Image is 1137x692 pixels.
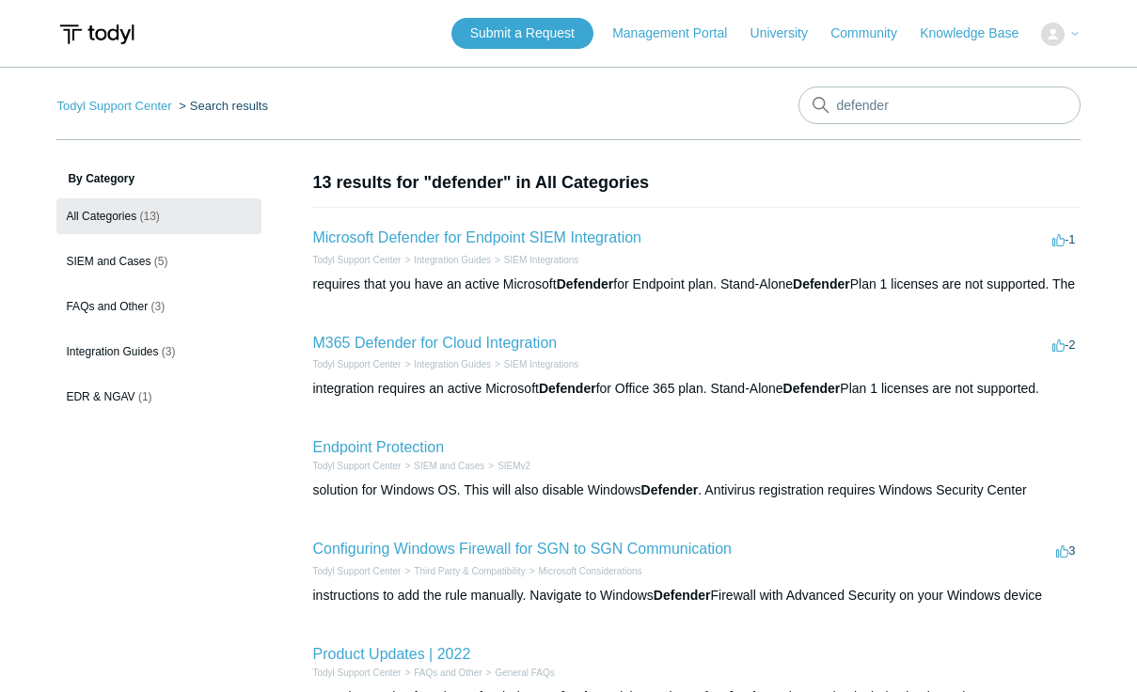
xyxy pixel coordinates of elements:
li: SIEM Integrations [491,357,578,371]
a: All Categories (13) [56,198,261,234]
span: FAQs and Other [66,300,148,313]
span: (13) [140,210,160,223]
a: Microsoft Considerations [539,566,642,576]
img: Todyl Support Center Help Center home page [56,17,136,52]
span: Integration Guides [66,345,158,358]
a: Configuring Windows Firewall for SGN to SGN Communication [312,541,731,557]
h3: By Category [56,170,261,187]
a: Todyl Support Center [56,99,171,113]
em: Defender [654,588,711,603]
a: Endpoint Protection [312,439,444,455]
span: SIEM and Cases [66,255,150,268]
span: (3) [151,300,166,313]
a: EDR & NGAV (1) [56,379,261,415]
em: Defender [557,276,614,291]
div: solution for Windows OS. This will also disable Windows . Antivirus registration requires Windows... [312,480,1080,500]
h1: 13 results for "defender" in All Categories [312,170,1080,196]
em: Defender [539,381,596,396]
a: SIEMv2 [497,461,530,471]
span: -2 [1052,338,1076,352]
li: Todyl Support Center [56,99,175,113]
li: Todyl Support Center [312,357,401,371]
a: SIEM and Cases (5) [56,244,261,279]
span: -1 [1052,232,1076,246]
a: Product Updates | 2022 [312,646,470,662]
a: Todyl Support Center [312,255,401,265]
a: SIEM Integrations [504,255,578,265]
div: requires that you have an active Microsoft for Endpoint plan. Stand-Alone Plan 1 licenses are not... [312,275,1080,294]
div: integration requires an active Microsoft for Office 365 plan. Stand-Alone Plan 1 licenses are not... [312,379,1080,399]
a: SIEM Integrations [504,359,578,370]
a: Knowledge Base [920,24,1037,43]
a: FAQs and Other (3) [56,289,261,324]
li: Microsoft Considerations [526,564,642,578]
span: EDR & NGAV [66,390,134,403]
span: 3 [1056,543,1075,558]
em: Defender [783,381,841,396]
li: Third Party & Compatibility [401,564,525,578]
input: Search [798,86,1081,124]
a: Management Portal [612,24,746,43]
a: SIEM and Cases [414,461,484,471]
em: Defender [793,276,850,291]
li: Search results [175,99,268,113]
li: Todyl Support Center [312,253,401,267]
span: (3) [162,345,176,358]
a: University [750,24,827,43]
li: General FAQs [482,666,555,680]
a: Third Party & Compatibility [414,566,525,576]
a: Todyl Support Center [312,461,401,471]
li: FAQs and Other [401,666,482,680]
span: All Categories [66,210,136,223]
li: SIEMv2 [484,459,530,473]
a: FAQs and Other [414,668,482,678]
a: Integration Guides [414,359,491,370]
li: SIEM and Cases [401,459,484,473]
li: Integration Guides [401,253,491,267]
div: instructions to add the rule manually. Navigate to Windows Firewall with Advanced Security on you... [312,586,1080,605]
a: Microsoft Defender for Endpoint SIEM Integration [312,229,641,245]
span: (5) [154,255,168,268]
a: Todyl Support Center [312,668,401,678]
li: Todyl Support Center [312,459,401,473]
span: (1) [138,390,152,403]
li: SIEM Integrations [491,253,578,267]
a: General FAQs [495,668,554,678]
a: Todyl Support Center [312,359,401,370]
a: Community [830,24,916,43]
a: M365 Defender for Cloud Integration [312,335,557,351]
a: Submit a Request [451,18,593,49]
li: Todyl Support Center [312,564,401,578]
li: Todyl Support Center [312,666,401,680]
a: Todyl Support Center [312,566,401,576]
a: Integration Guides (3) [56,334,261,370]
a: Integration Guides [414,255,491,265]
li: Integration Guides [401,357,491,371]
em: Defender [641,482,699,497]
